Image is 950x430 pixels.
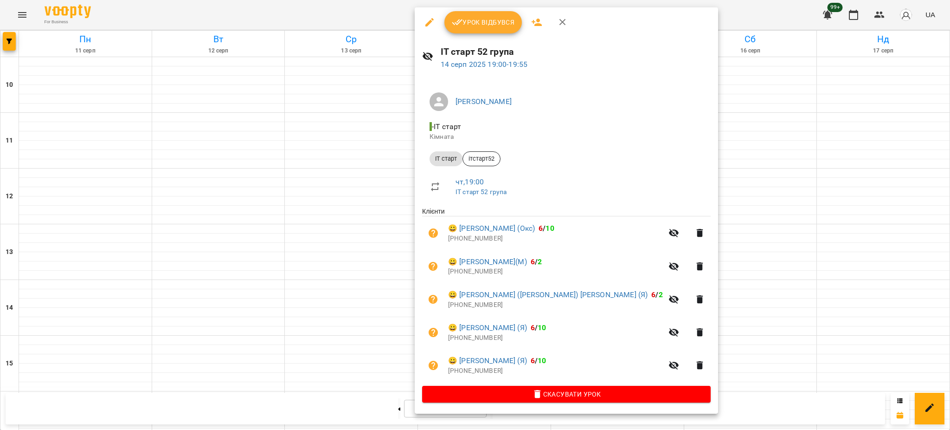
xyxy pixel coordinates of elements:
p: [PHONE_NUMBER] [448,267,663,276]
p: Кімната [430,132,703,142]
a: 😀 [PERSON_NAME] ([PERSON_NAME]) [PERSON_NAME] (Я) [448,289,648,300]
p: [PHONE_NUMBER] [448,366,663,376]
b: / [531,257,542,266]
p: [PHONE_NUMBER] [448,333,663,343]
ul: Клієнти [422,207,711,385]
span: 10 [538,356,546,365]
span: - ІТ старт [430,122,463,131]
a: [PERSON_NAME] [456,97,512,106]
span: 6 [651,290,655,299]
span: 6 [539,224,543,233]
span: ІТ старт [430,155,462,163]
span: 2 [659,290,663,299]
button: Візит ще не сплачено. Додати оплату? [422,354,444,377]
button: Візит ще не сплачено. Додати оплату? [422,288,444,311]
span: 10 [546,224,554,233]
span: 6 [531,257,535,266]
button: Скасувати Урок [422,386,711,403]
p: [PHONE_NUMBER] [448,234,663,243]
a: ІТ старт 52 група [456,188,507,195]
b: / [651,290,662,299]
b: / [531,323,546,332]
b: / [531,356,546,365]
a: 😀 [PERSON_NAME] (Окс) [448,223,535,234]
span: Урок відбувся [452,17,515,28]
span: 2 [538,257,542,266]
span: 6 [531,323,535,332]
div: ітстарт52 [462,151,501,166]
button: Урок відбувся [444,11,522,33]
span: 10 [538,323,546,332]
span: ітстарт52 [463,155,500,163]
a: 😀 [PERSON_NAME](М) [448,256,527,267]
b: / [539,224,554,233]
a: 😀 [PERSON_NAME] (Я) [448,355,527,366]
button: Візит ще не сплачено. Додати оплату? [422,255,444,278]
button: Візит ще не сплачено. Додати оплату? [422,222,444,244]
a: 😀 [PERSON_NAME] (Я) [448,322,527,333]
a: чт , 19:00 [456,177,484,186]
p: [PHONE_NUMBER] [448,300,663,310]
span: Скасувати Урок [430,389,703,400]
button: Візит ще не сплачено. Додати оплату? [422,321,444,344]
span: 6 [531,356,535,365]
a: 14 серп 2025 19:00-19:55 [441,60,528,69]
h6: ІТ старт 52 група [441,45,711,59]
